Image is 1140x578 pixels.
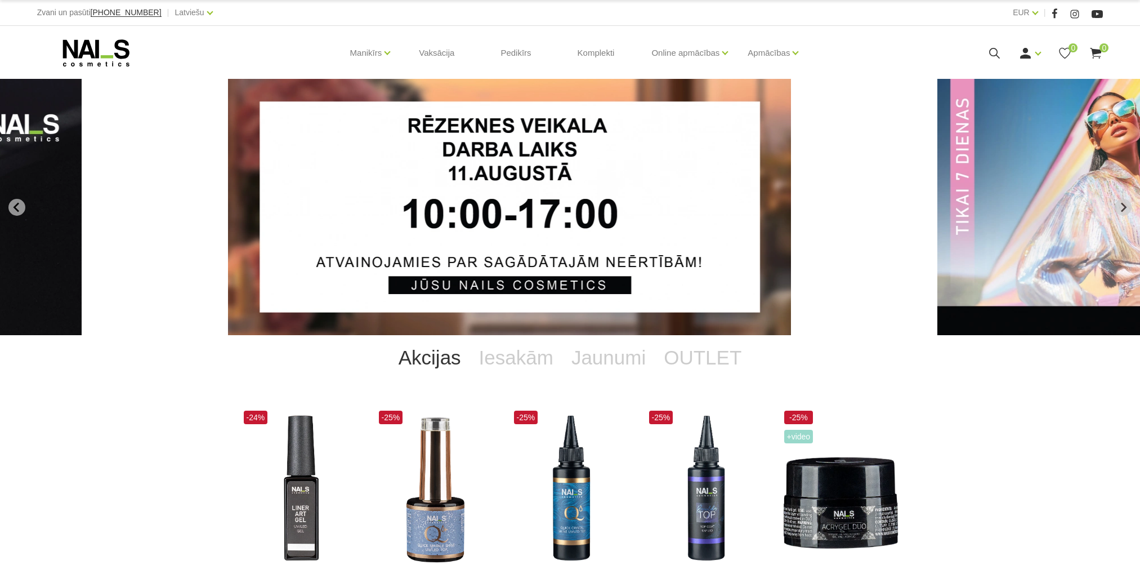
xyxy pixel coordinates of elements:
a: Pedikīrs [491,26,540,80]
img: Virsējais pārklājums bez lipīgā slāņa ar mirdzuma efektu.Pieejami 3 veidi:* Starlight - ar smalkā... [376,408,494,571]
img: Liner Art Gel - UV/LED dizaina gels smalku, vienmērīgu, pigmentētu līniju zīmēšanai.Lielisks palī... [241,408,359,571]
a: 0 [1058,46,1072,60]
span: -25% [784,411,813,424]
span: | [1044,6,1046,20]
span: -24% [244,411,268,424]
a: Akcijas [390,335,470,380]
a: Latviešu [175,6,204,19]
img: Builder Top virsējais pārklājums bez lipīgā slāņa gēllakas/gēla pārklājuma izlīdzināšanai un nost... [646,408,765,571]
span: +Video [784,430,813,443]
span: -25% [514,411,538,424]
li: 1 of 12 [228,79,912,335]
a: Komplekti [569,26,624,80]
a: Apmācības [748,30,790,75]
a: [PHONE_NUMBER] [91,8,162,17]
button: Next slide [1115,199,1132,216]
span: -25% [379,411,403,424]
span: 0 [1069,43,1078,52]
a: Manikīrs [350,30,382,75]
a: Online apmācības [651,30,719,75]
span: | [167,6,169,20]
a: Iesakām [470,335,562,380]
button: Go to last slide [8,199,25,216]
img: Kas ir AKRIGELS “DUO GEL” un kādas problēmas tas risina?• Tas apvieno ērti modelējamā akrigela un... [781,408,900,571]
div: Zvani un pasūti [37,6,162,20]
a: Jaunumi [562,335,655,380]
a: EUR [1013,6,1030,19]
span: 0 [1099,43,1108,52]
span: -25% [649,411,673,424]
a: OUTLET [655,335,750,380]
a: Vaksācija [410,26,463,80]
a: 0 [1089,46,1103,60]
img: Virsējais pārklājums bez lipīgā slāņa un UV zilā pārklājuma. Nodrošina izcilu spīdumu manikīram l... [511,408,629,571]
